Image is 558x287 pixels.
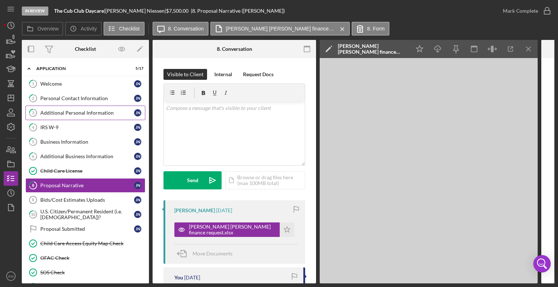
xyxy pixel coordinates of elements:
div: Checklist [75,46,96,52]
span: Move Documents [193,250,232,257]
a: 1WelcomeJN [25,77,145,91]
time: 2025-08-19 18:43 [216,208,232,213]
a: OFAC Check [25,251,145,265]
tspan: 4 [32,125,35,130]
div: J N [134,153,141,160]
div: | [54,8,105,14]
tspan: 6 [32,154,35,159]
div: U.S. Citizen/Permanent Resident (i.e. [DEMOGRAPHIC_DATA])? [40,209,134,220]
time: 2025-08-19 18:13 [184,275,200,280]
div: Additional Business Information [40,153,134,159]
div: J N [134,167,141,175]
button: [PERSON_NAME] [PERSON_NAME] finance request.xlsx [210,22,350,36]
label: 8. Form [367,26,385,32]
div: J N [134,109,141,116]
div: Send [187,171,198,189]
button: Mark Complete [496,4,554,18]
button: [PERSON_NAME] [PERSON_NAME] finance request.xlsx [174,222,294,237]
div: Child Care License [40,168,134,174]
div: SOS Check [40,270,145,275]
div: [PERSON_NAME] Niessen | [105,8,166,14]
button: Send [163,171,222,189]
div: Additional Personal Information [40,110,134,116]
a: 9Bids/Cost Estimates UploadsJN [25,193,145,207]
text: KM [8,274,13,278]
label: Activity [81,26,97,32]
div: IRS W-9 [40,124,134,130]
div: [PERSON_NAME] [PERSON_NAME] finance request.xlsx [338,43,407,55]
div: Proposal Narrative [40,183,134,188]
div: In Review [22,7,48,16]
div: [PERSON_NAME] [PERSON_NAME] finance request.xlsx [189,224,276,235]
div: J N [134,95,141,102]
button: Overview [22,22,63,36]
a: Proposal SubmittedJN [25,222,145,236]
button: KM [4,269,18,283]
div: Request Docs [243,69,274,80]
label: Checklist [119,26,140,32]
a: 5Business InformationJN [25,135,145,149]
div: Personal Contact Information [40,95,134,101]
button: Visible to Client [163,69,207,80]
div: J N [134,124,141,131]
div: J N [134,182,141,189]
button: Move Documents [174,245,240,263]
button: Activity [65,22,101,36]
div: 5 / 17 [130,66,143,71]
tspan: 5 [32,139,34,144]
div: Visible to Client [167,69,203,80]
div: Bids/Cost Estimates Uploads [40,197,134,203]
div: [PERSON_NAME] [174,208,215,213]
tspan: 8 [32,183,34,188]
a: Child Care Access Equity Map Check [25,236,145,251]
div: 8. Conversation [217,46,252,52]
b: The Cub Club Daycare [54,8,104,14]
button: 8. Conversation [153,22,209,36]
div: Child Care Access Equity Map Check [40,241,145,246]
div: You [174,275,183,280]
div: J N [134,138,141,145]
button: Checklist [104,22,145,36]
div: OFAC Check [40,255,145,261]
label: Overview [37,26,58,32]
iframe: Document Preview [320,58,538,283]
tspan: 3 [32,110,34,115]
tspan: 9 [32,198,34,202]
button: Internal [211,69,236,80]
div: | 8. Proposal Narrative ([PERSON_NAME]) [191,8,285,14]
button: Request Docs [239,69,277,80]
tspan: 1 [32,81,34,86]
div: $7,500.00 [166,8,191,14]
a: 2Personal Contact InformationJN [25,91,145,106]
div: Internal [214,69,232,80]
div: Proposal Submitted [40,226,134,232]
a: SOS Check [25,265,145,280]
a: 10U.S. Citizen/Permanent Resident (i.e. [DEMOGRAPHIC_DATA])?JN [25,207,145,222]
a: 3Additional Personal InformationJN [25,106,145,120]
a: Child Care LicenseJN [25,164,145,178]
div: Mark Complete [503,4,538,18]
button: 8. Form [352,22,389,36]
tspan: 10 [31,212,36,217]
a: 8Proposal NarrativeJN [25,178,145,193]
div: Open Intercom Messenger [533,255,551,272]
label: 8. Conversation [168,26,204,32]
a: 6Additional Business InformationJN [25,149,145,164]
a: 4IRS W-9JN [25,120,145,135]
div: J N [134,196,141,204]
div: J N [134,80,141,87]
tspan: 2 [32,96,34,101]
div: Welcome [40,81,134,87]
div: J N [134,211,141,218]
div: Application [36,66,125,71]
div: Business Information [40,139,134,145]
div: J N [134,225,141,233]
label: [PERSON_NAME] [PERSON_NAME] finance request.xlsx [226,26,335,32]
